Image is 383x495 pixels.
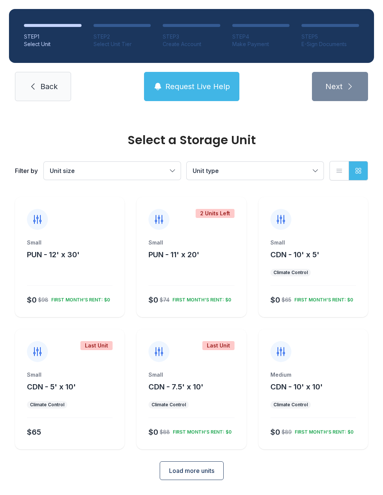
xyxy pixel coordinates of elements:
div: $65 [27,427,41,437]
div: STEP 5 [301,33,359,40]
div: Make Payment [232,40,290,48]
div: Small [27,239,113,246]
div: Climate Control [151,402,186,408]
div: $0 [270,295,280,305]
div: 2 Units Left [196,209,235,218]
button: Unit size [44,162,181,180]
div: Climate Control [273,402,308,408]
div: FIRST MONTH’S RENT: $0 [48,294,110,303]
div: $98 [38,296,48,304]
span: Back [40,81,58,92]
div: Select Unit Tier [94,40,151,48]
div: STEP 3 [163,33,220,40]
div: Create Account [163,40,220,48]
span: Load more units [169,466,214,475]
div: $89 [282,428,292,436]
div: FIRST MONTH’S RENT: $0 [169,294,231,303]
span: CDN - 10' x 5' [270,250,319,259]
div: Small [148,239,234,246]
div: Filter by [15,166,38,175]
div: $0 [148,427,158,437]
div: Small [148,371,234,379]
span: PUN - 11' x 20' [148,250,199,259]
span: Unit size [50,167,75,174]
div: Last Unit [80,341,113,350]
div: Select a Storage Unit [15,134,368,146]
div: $0 [27,295,37,305]
div: $88 [160,428,170,436]
button: PUN - 11' x 20' [148,249,199,260]
div: STEP 1 [24,33,82,40]
div: $74 [160,296,169,304]
div: Small [27,371,113,379]
span: CDN - 7.5' x 10' [148,382,203,391]
span: Request Live Help [165,81,230,92]
div: STEP 2 [94,33,151,40]
button: Unit type [187,162,324,180]
div: Climate Control [30,402,64,408]
div: Medium [270,371,356,379]
div: $0 [270,427,280,437]
div: Climate Control [273,270,308,276]
span: CDN - 5' x 10' [27,382,76,391]
span: Unit type [193,167,219,174]
button: CDN - 10' x 5' [270,249,319,260]
button: CDN - 10' x 10' [270,382,323,392]
div: Last Unit [202,341,235,350]
button: CDN - 5' x 10' [27,382,76,392]
div: Select Unit [24,40,82,48]
span: CDN - 10' x 10' [270,382,323,391]
div: $65 [282,296,291,304]
div: STEP 4 [232,33,290,40]
div: E-Sign Documents [301,40,359,48]
button: CDN - 7.5' x 10' [148,382,203,392]
span: Next [325,81,343,92]
div: FIRST MONTH’S RENT: $0 [292,426,353,435]
span: PUN - 12' x 30' [27,250,80,259]
button: PUN - 12' x 30' [27,249,80,260]
div: FIRST MONTH’S RENT: $0 [291,294,353,303]
div: $0 [148,295,158,305]
div: Small [270,239,356,246]
div: FIRST MONTH’S RENT: $0 [170,426,232,435]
